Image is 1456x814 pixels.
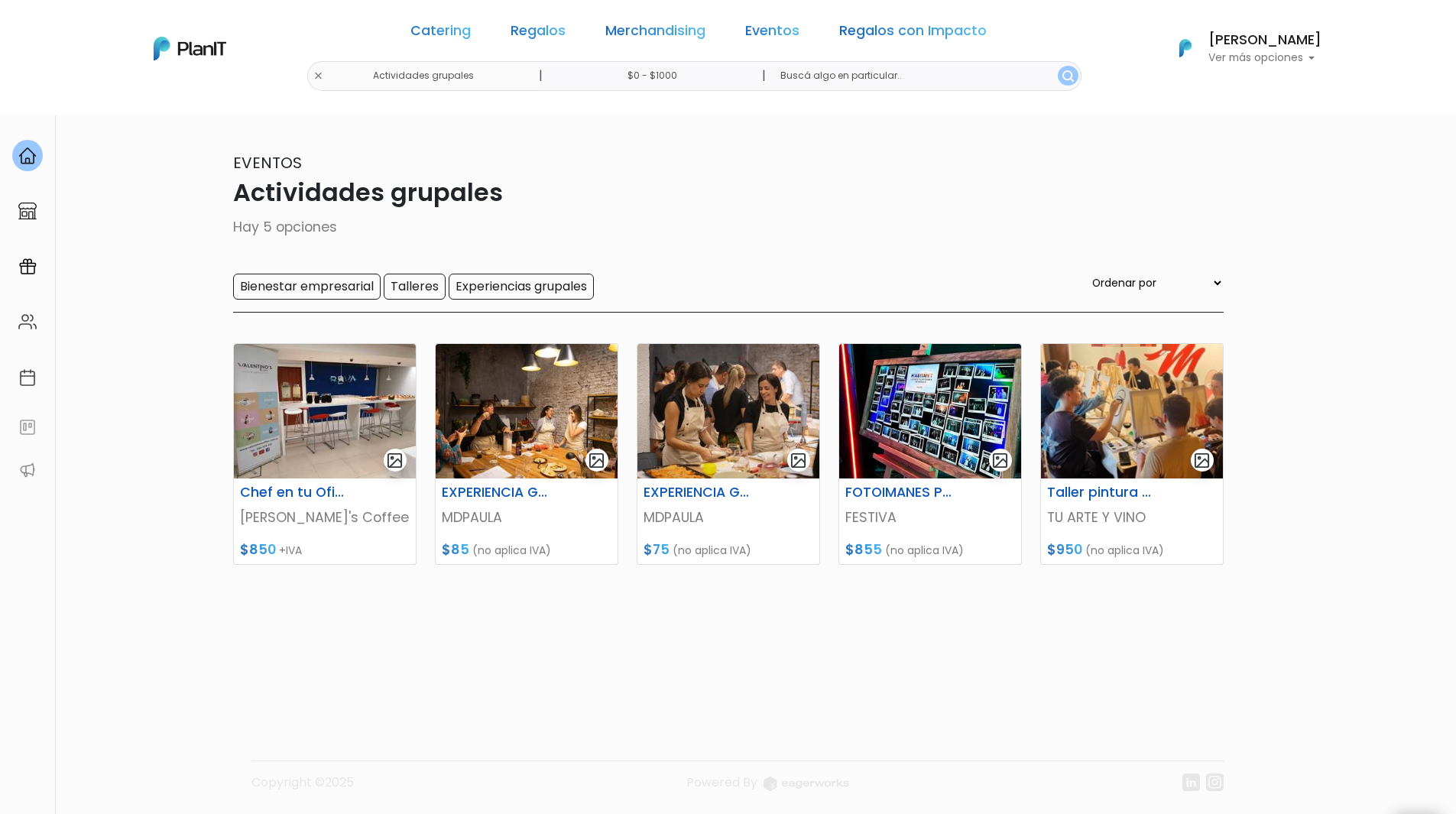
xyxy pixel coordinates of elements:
p: [PERSON_NAME]'s Coffee [240,508,410,527]
img: partners-52edf745621dab592f3b2c58e3bca9d71375a7ef29c3b500c9f145b62cc070d4.svg [18,461,37,479]
img: feedback-78b5a0c8f98aac82b08bfc38622c3050aee476f2c9584af64705fc4e61158814.svg [18,418,37,436]
img: gallery-light [588,452,605,469]
img: gallery-light [991,452,1009,469]
input: Experiencias grupales [449,274,594,300]
p: Eventos [233,151,1224,174]
img: people-662611757002400ad9ed0e3c099ab2801c6687ba6c219adb57efc949bc21e19d.svg [18,313,37,331]
span: +IVA [279,543,302,558]
p: TU ARTE Y VINO [1047,508,1217,527]
span: (no aplica IVA) [1085,543,1164,558]
img: gallery-light [1193,452,1211,469]
a: Powered By [686,773,849,803]
h6: Chef en tu Oficina [231,485,356,501]
span: (no aplica IVA) [472,543,551,558]
img: linkedin-cc7d2dbb1a16aff8e18f147ffe980d30ddd5d9e01409788280e63c91fc390ff4.svg [1182,773,1200,791]
button: PlanIt Logo [PERSON_NAME] Ver más opciones [1159,28,1321,68]
img: thumb_D6814F5D-7A98-45F1-976D-876BABEF358B.jpeg [1041,344,1223,478]
span: translation missing: es.layouts.footer.powered_by [686,773,757,791]
input: Talleres [384,274,446,300]
a: gallery-light Chef en tu Oficina [PERSON_NAME]'s Coffee $850 +IVA [233,343,417,565]
img: home-e721727adea9d79c4d83392d1f703f7f8bce08238fde08b1acbfd93340b81755.svg [18,147,37,165]
img: marketplace-4ceaa7011d94191e9ded77b95e3339b90024bf715f7c57f8cf31f2d8c509eaba.svg [18,202,37,220]
span: (no aplica IVA) [673,543,751,558]
p: MDPAULA [644,508,813,527]
h6: Taller pintura en la oficina [1038,485,1163,501]
p: Ver más opciones [1208,53,1321,63]
a: gallery-light FOTOIMANES PARA EVENTOS FESTIVA $855 (no aplica IVA) [838,343,1022,565]
span: $855 [845,540,882,559]
img: instagram-7ba2a2629254302ec2a9470e65da5de918c9f3c9a63008f8abed3140a32961bf.svg [1206,773,1224,791]
p: MDPAULA [442,508,611,527]
p: Copyright ©2025 [251,773,354,803]
img: thumb_WhatsApp_Image_2025-04-01_at_15.31.48.jpeg [637,344,819,478]
p: FESTIVA [845,508,1015,527]
h6: [PERSON_NAME] [1208,34,1321,47]
p: | [762,66,766,85]
img: close-6986928ebcb1d6c9903e3b54e860dbc4d054630f23adef3a32610726dff6a82b.svg [313,71,323,81]
a: Catering [410,24,471,43]
img: search_button-432b6d5273f82d61273b3651a40e1bd1b912527efae98b1b7a1b2c0702e16a8d.svg [1062,70,1074,82]
a: Regalos con Impacto [839,24,987,43]
span: $850 [240,540,276,559]
a: Merchandising [605,24,705,43]
span: $950 [1047,540,1082,559]
img: PlanIt Logo [154,37,226,60]
h6: EXPERIENCIA GASTRONOMICA [433,485,558,501]
p: | [539,66,543,85]
img: logo_eagerworks-044938b0bf012b96b195e05891a56339191180c2d98ce7df62ca656130a436fa.svg [764,777,849,791]
a: gallery-light EXPERIENCIA GASTRONOMICA MDPAULA $85 (no aplica IVA) [435,343,618,565]
a: gallery-light EXPERIENCIA GASTRONOMICA 2 MDPAULA $75 (no aplica IVA) [637,343,820,565]
h6: EXPERIENCIA GASTRONOMICA 2 [634,485,760,501]
p: Actividades grupales [233,174,1224,211]
span: $85 [442,540,469,559]
img: campaigns-02234683943229c281be62815700db0a1741e53638e28bf9629b52c665b00959.svg [18,258,37,276]
a: gallery-light Taller pintura en la oficina TU ARTE Y VINO $950 (no aplica IVA) [1040,343,1224,565]
input: Bienestar empresarial [233,274,381,300]
img: gallery-light [386,452,404,469]
img: PlanIt Logo [1169,31,1202,65]
span: (no aplica IVA) [885,543,964,558]
input: Buscá algo en particular.. [768,61,1081,91]
img: gallery-light [790,452,807,469]
img: thumb_WhatsApp_Image_2022-05-03_at_13.49.04.jpeg [234,344,416,478]
span: $75 [644,540,670,559]
p: Hay 5 opciones [233,217,1224,237]
a: Eventos [745,24,799,43]
img: thumb_WhatsApp_Image_2025-04-11_at_15.49.58__1_.jpeg [839,344,1021,478]
img: calendar-87d922413cdce8b2cf7b7f5f62616a5cf9e4887200fb71536465627b3292af00.svg [18,368,37,387]
h6: FOTOIMANES PARA EVENTOS [836,485,961,501]
img: thumb_WhatsApp_Image_2025-04-01_at_15.31.49__2_.jpeg [436,344,618,478]
a: Regalos [511,24,566,43]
